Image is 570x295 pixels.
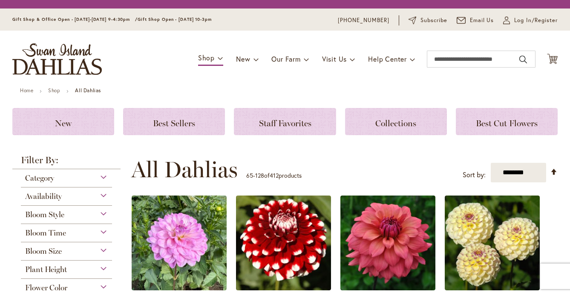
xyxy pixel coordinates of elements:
a: Email Us [457,16,494,25]
p: - of products [246,169,302,182]
a: Shop [48,87,60,94]
span: Shop [198,53,215,62]
a: CHARMED [132,284,227,292]
a: Best Sellers [123,108,225,135]
span: Bloom Size [25,247,62,256]
a: Log In/Register [503,16,558,25]
span: Gift Shop Open - [DATE] 10-3pm [138,17,212,22]
a: Subscribe [409,16,447,25]
span: Bloom Style [25,210,64,219]
span: Bloom Time [25,228,66,238]
span: Subscribe [420,16,447,25]
a: CHECKERS [236,284,331,292]
span: Best Cut Flowers [476,118,538,128]
a: Home [20,87,33,94]
img: CHECKERS [236,196,331,290]
span: Collections [375,118,416,128]
label: Sort by: [463,167,486,183]
img: CHERISH [445,196,540,290]
iframe: Launch Accessibility Center [6,265,30,289]
a: store logo [12,43,102,75]
span: Flower Color [25,283,67,292]
span: 412 [270,171,279,179]
span: Plant Height [25,265,67,274]
button: Search [519,53,527,66]
a: Staff Favorites [234,108,336,135]
strong: All Dahlias [75,87,101,94]
img: CHEERS [340,196,435,290]
a: CHERISH [445,284,540,292]
a: New [12,108,114,135]
span: Category [25,173,54,183]
span: Visit Us [322,54,347,63]
a: Best Cut Flowers [456,108,558,135]
span: Best Sellers [153,118,195,128]
span: New [55,118,72,128]
strong: Filter By: [12,156,121,169]
span: Log In/Register [514,16,558,25]
span: All Dahlias [131,157,238,182]
span: Staff Favorites [259,118,311,128]
span: 128 [255,171,264,179]
a: [PHONE_NUMBER] [338,16,389,25]
span: 65 [246,171,253,179]
span: Availability [25,192,62,201]
span: New [236,54,250,63]
a: CHEERS [340,284,435,292]
span: Email Us [470,16,494,25]
span: Our Farm [271,54,300,63]
span: Help Center [368,54,407,63]
img: CHARMED [132,196,227,290]
a: Collections [345,108,447,135]
span: Gift Shop & Office Open - [DATE]-[DATE] 9-4:30pm / [12,17,138,22]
